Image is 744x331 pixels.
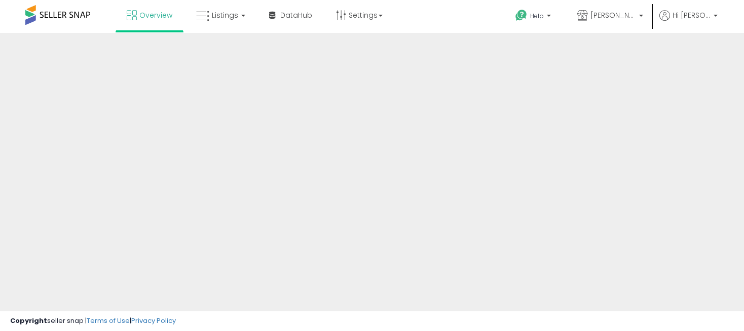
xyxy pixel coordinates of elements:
[280,10,312,20] span: DataHub
[87,316,130,325] a: Terms of Use
[10,316,176,326] div: seller snap | |
[659,10,718,33] a: Hi [PERSON_NAME]
[515,9,528,22] i: Get Help
[673,10,711,20] span: Hi [PERSON_NAME]
[212,10,238,20] span: Listings
[10,316,47,325] strong: Copyright
[139,10,172,20] span: Overview
[131,316,176,325] a: Privacy Policy
[530,12,544,20] span: Help
[590,10,636,20] span: [PERSON_NAME] LLC
[507,2,561,33] a: Help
